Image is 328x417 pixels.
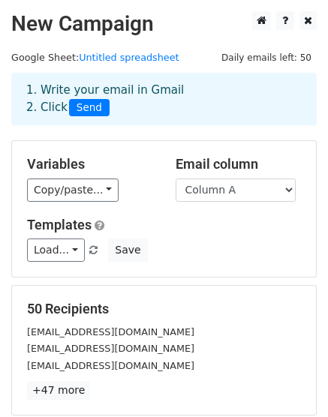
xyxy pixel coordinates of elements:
small: [EMAIL_ADDRESS][DOMAIN_NAME] [27,360,194,371]
h5: Email column [176,156,302,172]
span: Daily emails left: 50 [216,49,317,66]
div: 1. Write your email in Gmail 2. Click [15,82,313,116]
a: Templates [27,217,92,232]
button: Save [108,238,147,262]
small: [EMAIL_ADDRESS][DOMAIN_NAME] [27,343,194,354]
a: Load... [27,238,85,262]
a: +47 more [27,381,90,400]
h5: Variables [27,156,153,172]
a: Copy/paste... [27,178,119,202]
small: [EMAIL_ADDRESS][DOMAIN_NAME] [27,326,194,337]
small: Google Sheet: [11,52,179,63]
h5: 50 Recipients [27,301,301,317]
h2: New Campaign [11,11,317,37]
a: Untitled spreadsheet [79,52,179,63]
a: Daily emails left: 50 [216,52,317,63]
span: Send [69,99,110,117]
